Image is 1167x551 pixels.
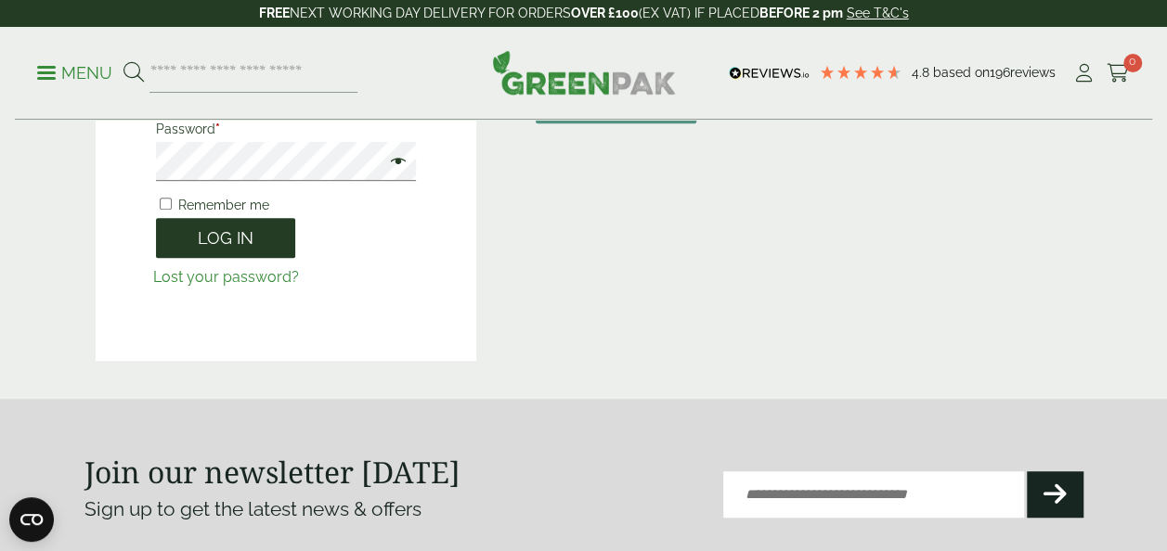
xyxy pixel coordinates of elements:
span: reviews [1010,65,1056,80]
span: 0 [1123,54,1142,72]
strong: BEFORE 2 pm [759,6,843,20]
input: Remember me [160,198,172,210]
strong: OVER £100 [571,6,639,20]
i: Cart [1107,64,1130,83]
span: Remember me [178,198,269,212]
strong: Join our newsletter [DATE] [84,452,460,492]
button: Log in [156,218,295,258]
a: Lost your password? [153,268,299,286]
p: Sign up to get the latest news & offers [84,494,534,524]
img: REVIEWS.io [729,67,810,80]
i: My Account [1072,64,1096,83]
p: Menu [37,62,112,84]
div: 4.79 Stars [819,64,902,81]
span: Based on [933,65,990,80]
strong: FREE [259,6,290,20]
button: Open CMP widget [9,497,54,542]
a: 0 [1107,59,1130,87]
span: 4.8 [912,65,933,80]
img: GreenPak Supplies [492,50,676,95]
span: 196 [990,65,1010,80]
a: Menu [37,62,112,81]
label: Password [156,116,417,142]
a: See T&C's [847,6,909,20]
